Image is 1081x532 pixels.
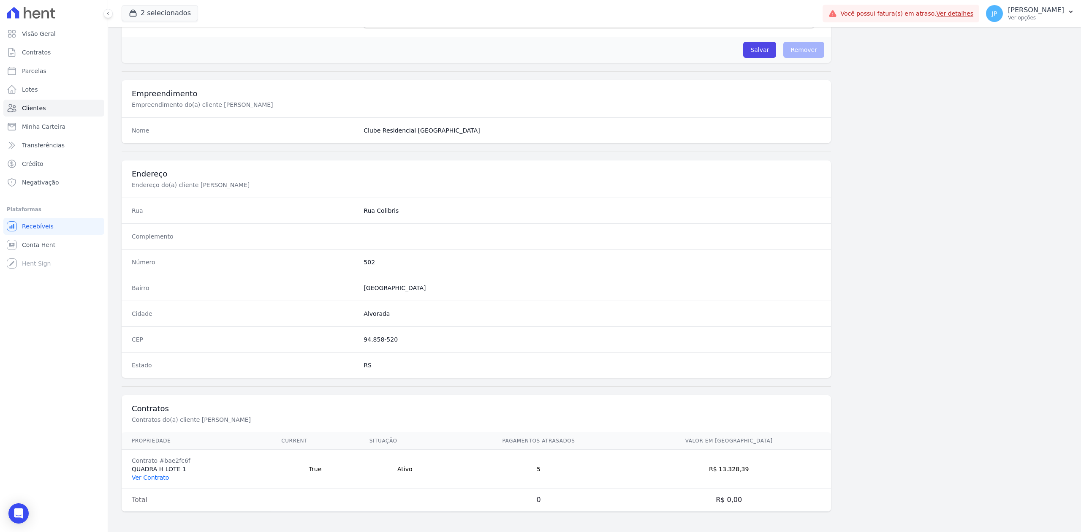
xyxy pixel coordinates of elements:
span: Contratos [22,48,51,57]
a: Ver Contrato [132,474,169,481]
th: Pagamentos Atrasados [451,432,627,450]
span: Você possui fatura(s) em atraso. [840,9,973,18]
dt: Estado [132,361,357,369]
dt: Cidade [132,309,357,318]
th: Valor em [GEOGRAPHIC_DATA] [627,432,831,450]
dt: Nome [132,126,357,135]
a: Lotes [3,81,104,98]
a: Ver detalhes [937,10,974,17]
span: Visão Geral [22,30,56,38]
a: Visão Geral [3,25,104,42]
td: R$ 0,00 [627,489,831,511]
dt: Bairro [132,284,357,292]
span: Conta Hent [22,241,55,249]
dt: Rua [132,206,357,215]
td: True [271,450,359,489]
button: JP [PERSON_NAME] Ver opções [979,2,1081,25]
th: Situação [359,432,451,450]
dt: Número [132,258,357,266]
a: Crédito [3,155,104,172]
p: Empreendimento do(a) cliente [PERSON_NAME] [132,100,416,109]
span: Negativação [22,178,59,187]
dd: 94.858-520 [364,335,821,344]
h3: Endereço [132,169,821,179]
span: Remover [783,42,824,58]
dt: CEP [132,335,357,344]
span: Lotes [22,85,38,94]
a: Conta Hent [3,236,104,253]
a: Recebíveis [3,218,104,235]
dd: RS [364,361,821,369]
dt: Complemento [132,232,357,241]
input: Salvar [743,42,776,58]
td: 0 [451,489,627,511]
td: 5 [451,450,627,489]
div: Contrato #bae2fc6f [132,456,261,465]
span: Transferências [22,141,65,149]
th: Propriedade [122,432,271,450]
dd: [GEOGRAPHIC_DATA] [364,284,821,292]
span: Crédito [22,160,43,168]
td: Ativo [359,450,451,489]
p: Contratos do(a) cliente [PERSON_NAME] [132,415,416,424]
h3: Empreendimento [132,89,821,99]
dd: Rua Colibris [364,206,821,215]
td: Total [122,489,271,511]
span: Recebíveis [22,222,54,231]
span: Minha Carteira [22,122,65,131]
a: Contratos [3,44,104,61]
a: Parcelas [3,62,104,79]
a: Negativação [3,174,104,191]
dd: 502 [364,258,821,266]
p: Endereço do(a) cliente [PERSON_NAME] [132,181,416,189]
dd: Clube Residencial [GEOGRAPHIC_DATA] [364,126,821,135]
p: Ver opções [1008,14,1064,21]
p: [PERSON_NAME] [1008,6,1064,14]
div: Plataformas [7,204,101,214]
a: Clientes [3,100,104,117]
span: JP [992,11,997,16]
span: Clientes [22,104,46,112]
a: Minha Carteira [3,118,104,135]
button: 2 selecionados [122,5,198,21]
div: Open Intercom Messenger [8,503,29,524]
dd: Alvorada [364,309,821,318]
td: R$ 13.328,39 [627,450,831,489]
span: Parcelas [22,67,46,75]
td: QUADRA H LOTE 1 [122,450,271,489]
th: Current [271,432,359,450]
a: Transferências [3,137,104,154]
h3: Contratos [132,404,821,414]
